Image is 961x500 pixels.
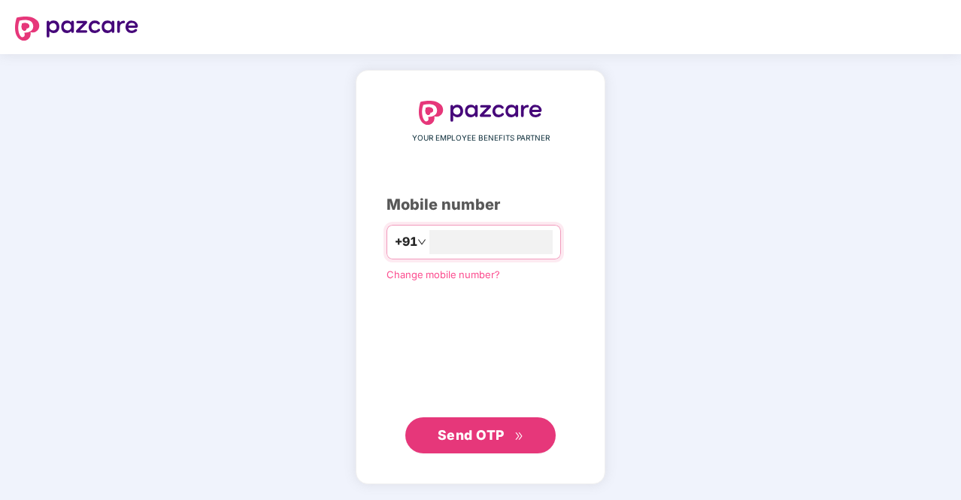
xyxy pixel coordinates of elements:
[15,17,138,41] img: logo
[387,193,574,217] div: Mobile number
[412,132,550,144] span: YOUR EMPLOYEE BENEFITS PARTNER
[438,427,505,443] span: Send OTP
[395,232,417,251] span: +91
[405,417,556,453] button: Send OTPdouble-right
[387,268,500,280] a: Change mobile number?
[514,432,524,441] span: double-right
[419,101,542,125] img: logo
[417,238,426,247] span: down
